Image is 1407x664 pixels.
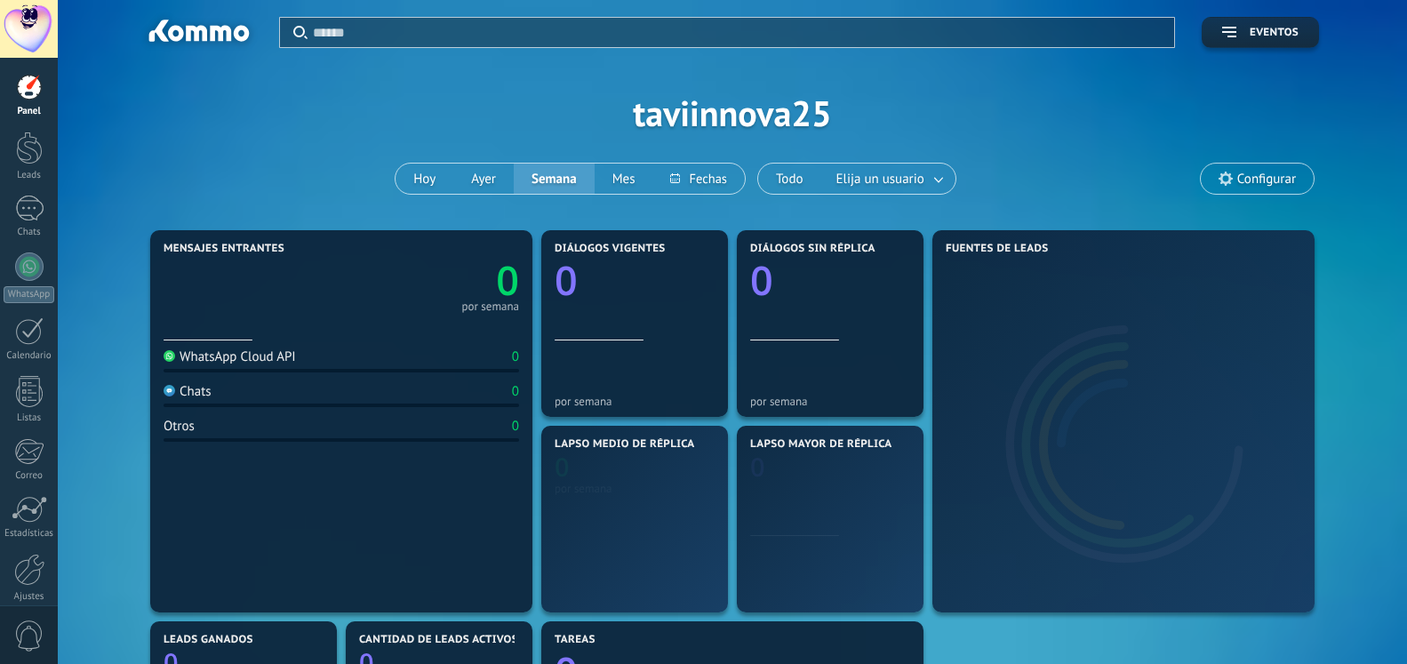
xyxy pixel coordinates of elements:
[453,164,514,194] button: Ayer
[461,302,519,311] div: por semana
[164,350,175,362] img: WhatsApp Cloud API
[4,170,55,181] div: Leads
[514,164,595,194] button: Semana
[4,528,55,540] div: Estadísticas
[396,164,453,194] button: Hoy
[595,164,653,194] button: Mes
[750,243,875,255] span: Diálogos sin réplica
[164,385,175,396] img: Chats
[833,167,928,191] span: Elija un usuario
[4,286,54,303] div: WhatsApp
[555,450,570,484] text: 0
[512,418,519,435] div: 0
[512,348,519,365] div: 0
[4,227,55,238] div: Chats
[164,348,296,365] div: WhatsApp Cloud API
[496,253,519,308] text: 0
[555,395,715,408] div: por semana
[512,383,519,400] div: 0
[821,164,955,194] button: Elija un usuario
[341,253,519,308] a: 0
[555,634,596,646] span: Tareas
[750,450,765,484] text: 0
[1250,27,1299,39] span: Eventos
[750,395,910,408] div: por semana
[555,253,578,308] text: 0
[758,164,821,194] button: Todo
[4,591,55,603] div: Ajustes
[4,412,55,424] div: Listas
[4,106,55,117] div: Panel
[164,634,253,646] span: Leads ganados
[164,418,195,435] div: Otros
[4,350,55,362] div: Calendario
[555,482,715,495] div: por semana
[164,243,284,255] span: Mensajes entrantes
[750,438,891,451] span: Lapso mayor de réplica
[555,243,666,255] span: Diálogos vigentes
[750,253,773,308] text: 0
[1202,17,1319,48] button: Eventos
[555,438,695,451] span: Lapso medio de réplica
[4,470,55,482] div: Correo
[164,383,212,400] div: Chats
[946,243,1049,255] span: Fuentes de leads
[1237,172,1296,187] span: Configurar
[359,634,518,646] span: Cantidad de leads activos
